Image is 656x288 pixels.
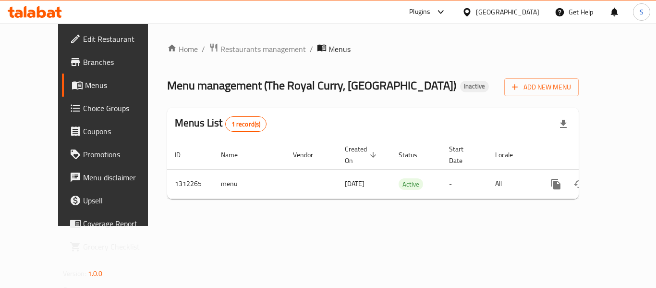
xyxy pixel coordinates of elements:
[62,212,168,235] a: Coverage Report
[83,102,160,114] span: Choice Groups
[62,235,168,258] a: Grocery Checklist
[221,149,250,161] span: Name
[345,143,379,166] span: Created On
[310,43,313,55] li: /
[167,140,644,199] table: enhanced table
[62,97,168,120] a: Choice Groups
[62,120,168,143] a: Coupons
[63,267,86,280] span: Version:
[226,120,267,129] span: 1 record(s)
[62,143,168,166] a: Promotions
[83,33,160,45] span: Edit Restaurant
[83,172,160,183] span: Menu disclaimer
[175,116,267,132] h2: Menus List
[167,43,579,55] nav: breadcrumb
[83,149,160,160] span: Promotions
[537,140,644,170] th: Actions
[441,169,487,199] td: -
[449,143,476,166] span: Start Date
[460,82,489,90] span: Inactive
[83,241,160,252] span: Grocery Checklist
[88,267,103,280] span: 1.0.0
[487,169,537,199] td: All
[62,74,168,97] a: Menus
[202,43,205,55] li: /
[220,43,306,55] span: Restaurants management
[495,149,525,161] span: Locale
[512,81,571,93] span: Add New Menu
[167,43,198,55] a: Home
[83,125,160,137] span: Coupons
[83,195,160,206] span: Upsell
[545,173,568,196] button: more
[62,189,168,212] a: Upsell
[640,7,644,17] span: S
[345,177,364,190] span: [DATE]
[460,81,489,92] div: Inactive
[83,218,160,229] span: Coverage Report
[399,178,423,190] div: Active
[85,79,160,91] span: Menus
[328,43,351,55] span: Menus
[409,6,430,18] div: Plugins
[83,56,160,68] span: Branches
[167,169,213,199] td: 1312265
[225,116,267,132] div: Total records count
[568,173,591,196] button: Change Status
[62,27,168,50] a: Edit Restaurant
[476,7,539,17] div: [GEOGRAPHIC_DATA]
[213,169,285,199] td: menu
[552,113,575,136] div: Export file
[504,78,579,96] button: Add New Menu
[62,50,168,74] a: Branches
[399,179,423,190] span: Active
[293,149,326,161] span: Vendor
[175,149,193,161] span: ID
[167,75,456,96] span: Menu management ( The Royal Curry, [GEOGRAPHIC_DATA] )
[62,166,168,189] a: Menu disclaimer
[399,149,430,161] span: Status
[209,43,306,55] a: Restaurants management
